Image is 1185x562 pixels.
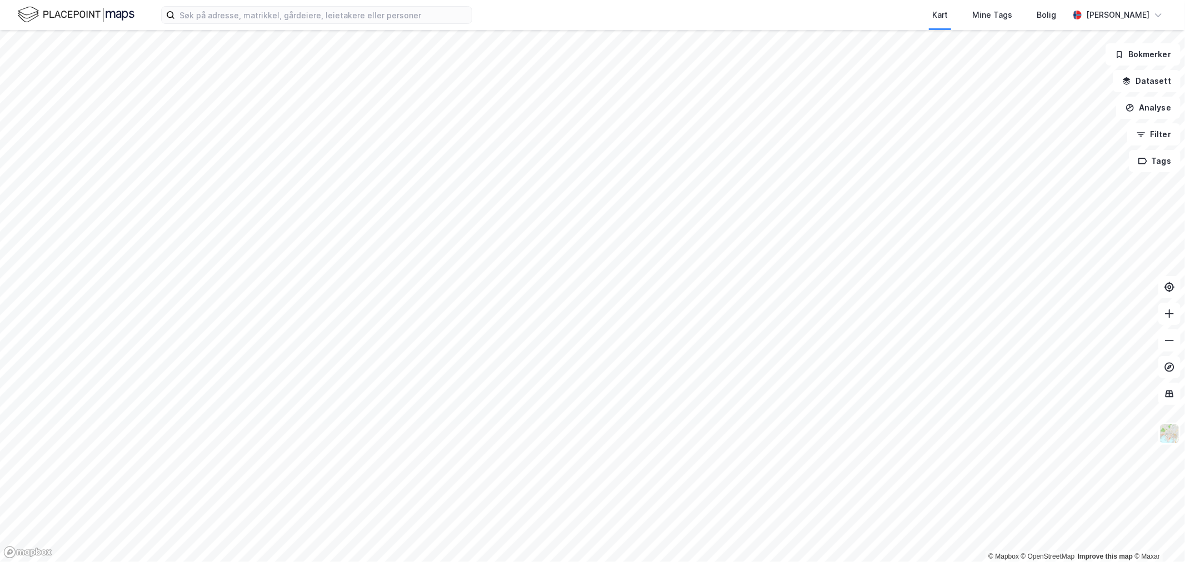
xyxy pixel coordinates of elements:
[988,553,1019,560] a: Mapbox
[1086,8,1149,22] div: [PERSON_NAME]
[1078,553,1133,560] a: Improve this map
[3,546,52,559] a: Mapbox homepage
[1021,553,1075,560] a: OpenStreetMap
[1127,123,1181,145] button: Filter
[1113,70,1181,92] button: Datasett
[1159,423,1180,444] img: Z
[972,8,1012,22] div: Mine Tags
[932,8,948,22] div: Kart
[1129,509,1185,562] iframe: Chat Widget
[1129,150,1181,172] button: Tags
[175,7,472,23] input: Søk på adresse, matrikkel, gårdeiere, leietakere eller personer
[1116,97,1181,119] button: Analyse
[18,5,134,24] img: logo.f888ab2527a4732fd821a326f86c7f29.svg
[1129,509,1185,562] div: Kontrollprogram for chat
[1106,43,1181,66] button: Bokmerker
[1037,8,1056,22] div: Bolig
